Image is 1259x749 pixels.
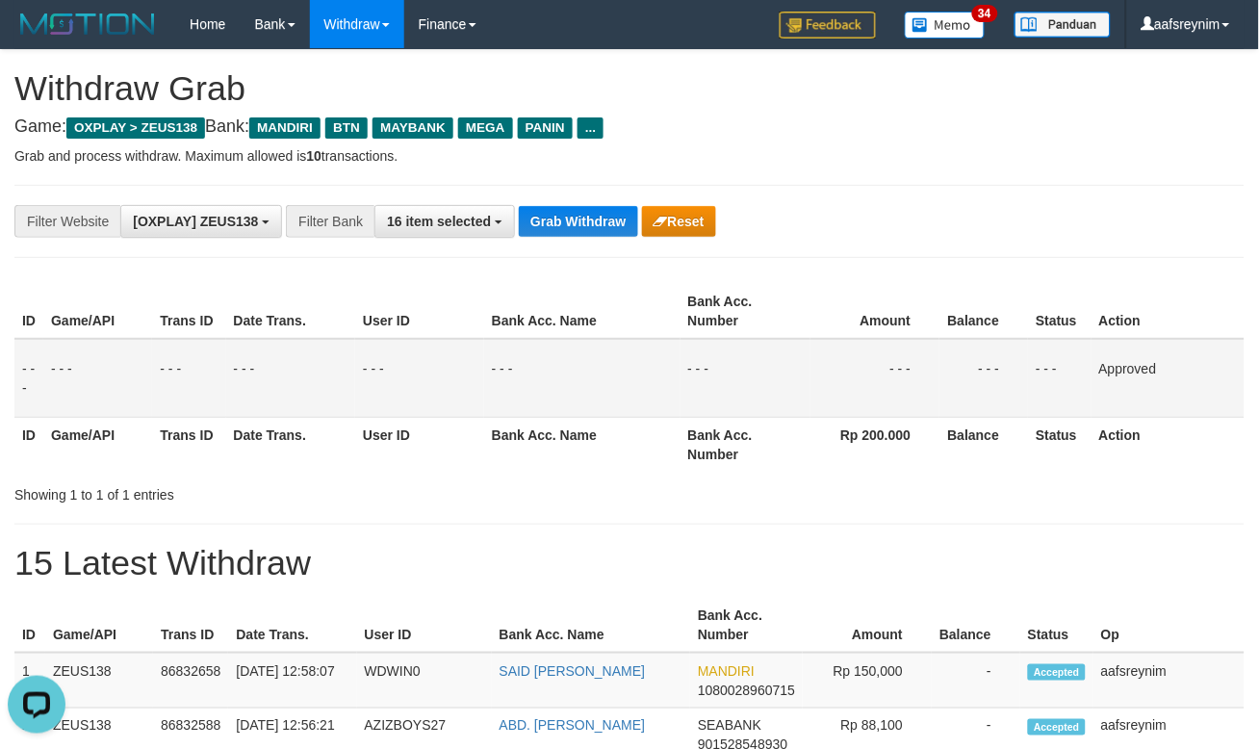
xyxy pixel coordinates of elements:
td: Approved [1092,339,1245,418]
th: Date Trans. [228,598,356,653]
td: 86832658 [153,653,228,709]
th: ID [14,284,43,339]
th: Balance [932,598,1020,653]
td: - - - [355,339,484,418]
img: Feedback.jpg [780,12,876,39]
img: panduan.png [1015,12,1111,38]
td: - - - [810,339,939,418]
td: Rp 150,000 [803,653,932,709]
span: OXPLAY > ZEUS138 [66,117,205,139]
div: Filter Website [14,205,120,238]
th: Action [1092,417,1245,472]
th: Date Trans. [226,284,356,339]
th: Game/API [45,598,153,653]
th: Balance [939,417,1028,472]
th: User ID [355,417,484,472]
button: 16 item selected [374,205,515,238]
td: - - - [226,339,356,418]
h4: Game: Bank: [14,117,1245,137]
th: Game/API [43,284,152,339]
th: Bank Acc. Number [681,417,810,472]
th: Balance [939,284,1028,339]
a: SAID [PERSON_NAME] [500,663,646,679]
th: Amount [810,284,939,339]
span: ... [578,117,604,139]
h1: Withdraw Grab [14,69,1245,108]
td: - - - [152,339,225,418]
th: Status [1020,598,1093,653]
span: [OXPLAY] ZEUS138 [133,214,258,229]
p: Grab and process withdraw. Maximum allowed is transactions. [14,146,1245,166]
th: ID [14,417,43,472]
span: MEGA [458,117,513,139]
span: PANIN [518,117,573,139]
th: User ID [357,598,492,653]
th: User ID [355,284,484,339]
td: - - - [939,339,1028,418]
span: BTN [325,117,368,139]
span: Accepted [1028,664,1086,681]
th: Status [1028,417,1091,472]
th: ID [14,598,45,653]
td: - [932,653,1020,709]
th: Action [1092,284,1245,339]
strong: 10 [306,148,321,164]
th: Trans ID [152,417,225,472]
th: Op [1093,598,1245,653]
td: - - - [681,339,810,418]
th: Bank Acc. Number [690,598,803,653]
button: Open LiveChat chat widget [8,8,65,65]
td: - - - [1028,339,1091,418]
th: Date Trans. [226,417,356,472]
th: Trans ID [153,598,228,653]
th: Bank Acc. Name [492,598,690,653]
span: Accepted [1028,719,1086,736]
span: MAYBANK [373,117,453,139]
img: Button%20Memo.svg [905,12,986,39]
button: Grab Withdraw [519,206,637,237]
span: MANDIRI [249,117,321,139]
span: 16 item selected [387,214,491,229]
td: - - - [43,339,152,418]
th: Bank Acc. Number [681,284,810,339]
td: WDWIN0 [357,653,492,709]
h1: 15 Latest Withdraw [14,544,1245,582]
th: Bank Acc. Name [484,284,681,339]
td: - - - [14,339,43,418]
td: aafsreynim [1093,653,1245,709]
span: Copy 1080028960715 to clipboard [698,683,795,698]
td: ZEUS138 [45,653,153,709]
td: 1 [14,653,45,709]
div: Filter Bank [286,205,374,238]
td: - - - [484,339,681,418]
span: MANDIRI [698,663,755,679]
div: Showing 1 to 1 of 1 entries [14,478,510,504]
th: Game/API [43,417,152,472]
button: [OXPLAY] ZEUS138 [120,205,282,238]
img: MOTION_logo.png [14,10,161,39]
th: Bank Acc. Name [484,417,681,472]
th: Status [1028,284,1091,339]
button: Reset [642,206,716,237]
a: ABD. [PERSON_NAME] [500,718,646,734]
span: 34 [972,5,998,22]
th: Trans ID [152,284,225,339]
th: Amount [803,598,932,653]
td: [DATE] 12:58:07 [228,653,356,709]
span: SEABANK [698,718,761,734]
th: Rp 200.000 [810,417,939,472]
